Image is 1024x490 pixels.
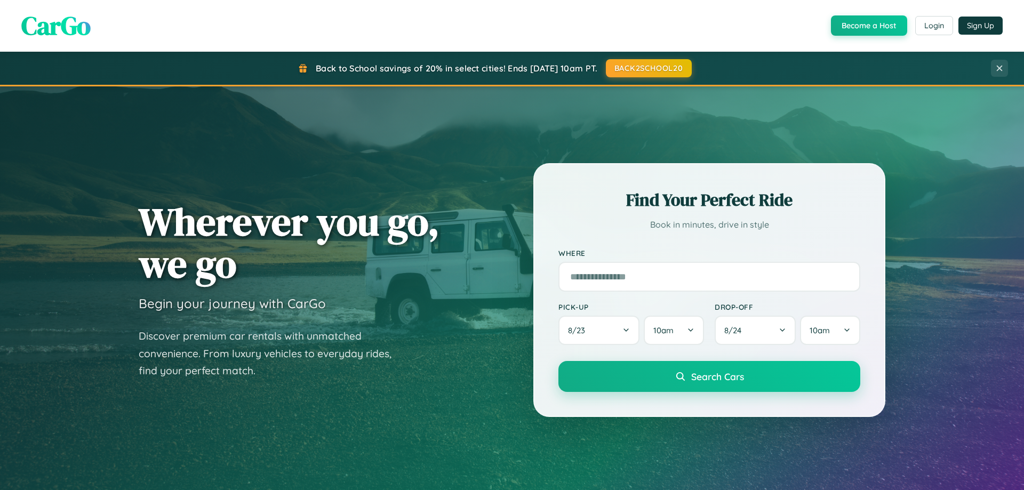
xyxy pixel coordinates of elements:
label: Drop-off [715,302,860,311]
button: 10am [800,316,860,345]
button: Search Cars [558,361,860,392]
span: CarGo [21,8,91,43]
span: 8 / 24 [724,325,747,335]
p: Discover premium car rentals with unmatched convenience. From luxury vehicles to everyday rides, ... [139,327,405,380]
span: Search Cars [691,371,744,382]
button: Sign Up [958,17,1003,35]
button: BACK2SCHOOL20 [606,59,692,77]
span: 10am [653,325,674,335]
button: 10am [644,316,704,345]
button: 8/23 [558,316,639,345]
span: 8 / 23 [568,325,590,335]
button: Become a Host [831,15,907,36]
span: Back to School savings of 20% in select cities! Ends [DATE] 10am PT. [316,63,597,74]
h3: Begin your journey with CarGo [139,295,326,311]
label: Where [558,248,860,258]
label: Pick-up [558,302,704,311]
span: 10am [810,325,830,335]
button: Login [915,16,953,35]
button: 8/24 [715,316,796,345]
h1: Wherever you go, we go [139,200,439,285]
h2: Find Your Perfect Ride [558,188,860,212]
p: Book in minutes, drive in style [558,217,860,232]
